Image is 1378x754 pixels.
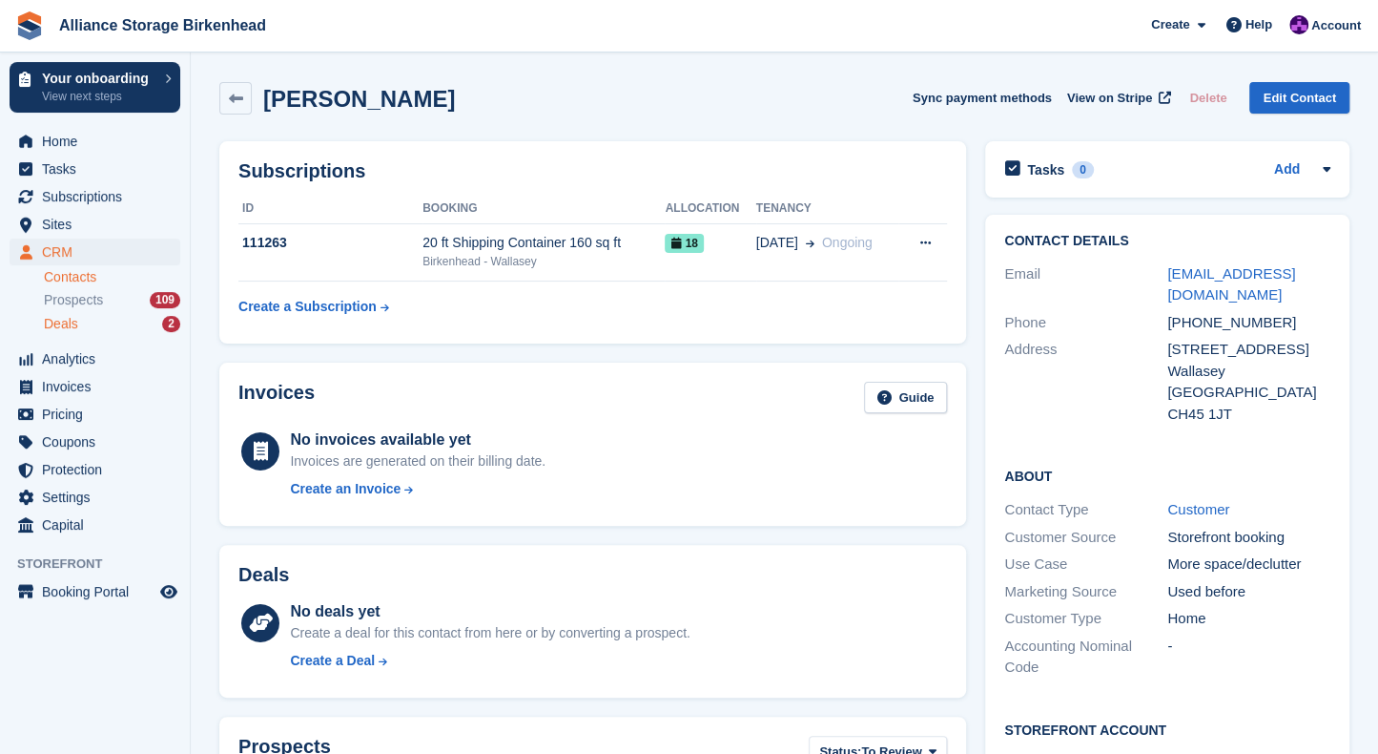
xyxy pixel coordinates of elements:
[238,564,289,586] h2: Deals
[51,10,274,41] a: Alliance Storage Birkenhead
[42,484,156,511] span: Settings
[42,128,156,155] span: Home
[1311,16,1361,35] span: Account
[1167,265,1295,304] a: [EMAIL_ADDRESS][DOMAIN_NAME]
[665,194,755,224] th: Allocation
[10,239,180,265] a: menu
[1167,554,1330,576] div: More space/declutter
[864,382,948,413] a: Guide
[238,382,315,413] h2: Invoices
[10,128,180,155] a: menu
[10,62,180,113] a: Your onboarding View next steps
[150,292,180,308] div: 109
[1182,82,1234,114] button: Delete
[422,233,665,253] div: 20 ft Shipping Container 160 sq ft
[238,289,389,325] a: Create a Subscription
[290,651,689,671] a: Create a Deal
[1004,339,1167,425] div: Address
[42,156,156,182] span: Tasks
[42,239,156,265] span: CRM
[42,429,156,455] span: Coupons
[42,373,156,400] span: Invoices
[238,160,947,182] h2: Subscriptions
[422,194,665,224] th: Booking
[1004,466,1330,485] h2: About
[42,211,156,238] span: Sites
[1004,554,1167,576] div: Use Case
[10,401,180,428] a: menu
[10,484,180,511] a: menu
[1167,404,1330,426] div: CH45 1JT
[1004,312,1167,334] div: Phone
[1004,581,1167,603] div: Marketing Source
[756,233,798,253] span: [DATE]
[1167,339,1330,361] div: [STREET_ADDRESS]
[1027,161,1064,178] h2: Tasks
[1167,581,1330,603] div: Used before
[42,88,155,105] p: View next steps
[290,600,689,623] div: No deals yet
[15,11,44,40] img: stora-icon-8386f47178a22dfd0bd8f6a31ec36ba5ce8667c1dd55bd0f319d3a0aa187defe.svg
[290,623,689,643] div: Create a deal for this contact from here or by converting a prospect.
[1151,15,1189,34] span: Create
[1167,501,1229,517] a: Customer
[422,253,665,270] div: Birkenhead - Wallasey
[42,72,155,85] p: Your onboarding
[42,456,156,483] span: Protection
[10,429,180,455] a: menu
[756,194,898,224] th: Tenancy
[1167,608,1330,630] div: Home
[1004,234,1330,249] h2: Contact Details
[1004,608,1167,630] div: Customer Type
[162,316,180,332] div: 2
[665,234,703,253] span: 18
[42,512,156,538] span: Capital
[42,183,156,210] span: Subscriptions
[10,156,180,182] a: menu
[17,555,190,574] span: Storefront
[1004,527,1167,549] div: Customer Source
[10,456,180,483] a: menu
[1167,361,1330,383] div: Wallasey
[44,268,180,286] a: Contacts
[44,290,180,310] a: Prospects 109
[1274,159,1300,181] a: Add
[1167,636,1330,679] div: -
[1245,15,1272,34] span: Help
[10,211,180,238] a: menu
[10,346,180,372] a: menu
[10,578,180,605] a: menu
[44,291,103,309] span: Prospects
[913,82,1052,114] button: Sync payment methods
[822,235,873,250] span: Ongoing
[157,580,180,603] a: Preview store
[290,429,545,451] div: No invoices available yet
[10,373,180,400] a: menu
[238,297,377,317] div: Create a Subscription
[42,401,156,428] span: Pricing
[290,479,401,499] div: Create an Invoice
[1004,720,1330,739] h2: Storefront Account
[1167,382,1330,404] div: [GEOGRAPHIC_DATA]
[238,233,422,253] div: 111263
[1004,263,1167,306] div: Email
[44,315,78,333] span: Deals
[290,451,545,471] div: Invoices are generated on their billing date.
[44,314,180,334] a: Deals 2
[1167,527,1330,549] div: Storefront booking
[1059,82,1175,114] a: View on Stripe
[290,479,545,499] a: Create an Invoice
[1004,499,1167,521] div: Contact Type
[10,183,180,210] a: menu
[1004,636,1167,679] div: Accounting Nominal Code
[42,346,156,372] span: Analytics
[1167,312,1330,334] div: [PHONE_NUMBER]
[1289,15,1308,34] img: Romilly Norton
[263,86,455,112] h2: [PERSON_NAME]
[238,194,422,224] th: ID
[290,651,375,671] div: Create a Deal
[1072,161,1094,178] div: 0
[42,578,156,605] span: Booking Portal
[1067,89,1152,108] span: View on Stripe
[10,512,180,538] a: menu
